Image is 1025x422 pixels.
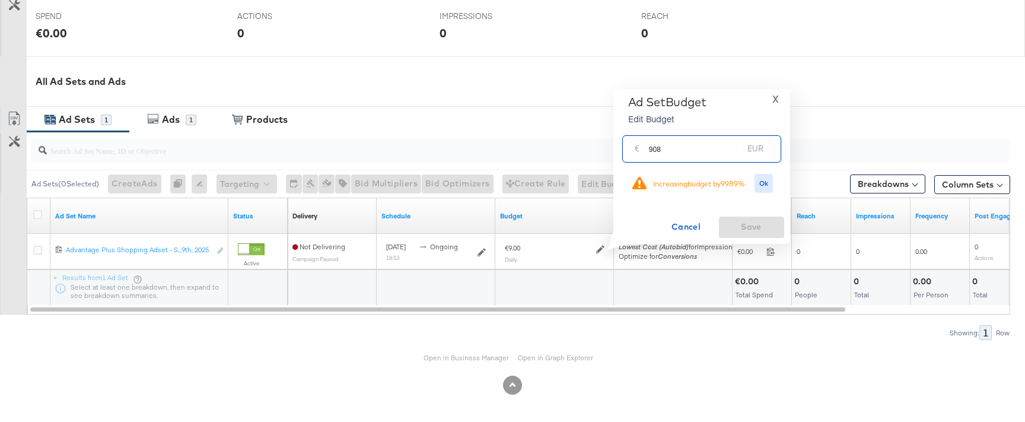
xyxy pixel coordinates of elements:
[238,259,265,267] label: Active
[856,247,860,256] span: 0
[915,247,927,256] span: 0.00
[797,247,800,256] span: 0
[934,175,1010,194] button: Column Sets
[430,242,458,251] span: ongoing
[755,174,773,193] button: Ok
[658,252,697,261] em: Conversions
[500,211,609,221] a: Shows the current budget of Ad Set.
[505,256,517,263] sub: Daily
[246,113,288,126] div: Products
[772,91,779,107] span: X
[972,276,981,287] div: 0
[31,179,99,189] div: Ad Sets ( 0 Selected)
[505,243,520,253] div: €9.00
[170,174,192,193] div: 0
[736,290,773,299] span: Total Spend
[850,174,925,193] button: Breakdowns
[915,211,965,221] a: The average number of times your ad was served to each person.
[55,211,224,221] a: Your Ad Set name.
[619,252,736,261] div: Optimize for
[995,329,1010,337] div: Row
[641,11,730,22] span: REACH
[795,290,817,299] span: People
[737,247,762,256] span: €0.00
[653,179,745,188] div: Increasing budget by 9989 %
[292,242,345,251] span: Not Delivering
[440,11,529,22] span: IMPRESSIONS
[794,276,803,287] div: 0
[768,95,784,104] button: X
[641,24,648,42] div: 0
[658,220,714,234] span: Cancel
[101,115,112,125] div: 1
[292,211,317,221] div: Delivery
[237,11,326,22] span: ACTIONS
[649,131,743,157] input: Enter your budget
[949,329,979,337] div: Showing:
[628,113,706,125] p: Edit Budget
[628,95,706,109] div: Ad Set Budget
[979,325,992,340] div: 1
[913,276,935,287] div: 0.00
[913,290,948,299] span: Per Person
[735,276,762,287] div: €0.00
[759,179,769,188] span: Ok
[630,141,644,162] div: €
[856,211,906,221] a: The number of times your ad was served. On mobile apps an ad is counted as served the first time ...
[424,353,509,362] a: Open in Business Manager
[854,290,869,299] span: Total
[292,211,317,221] a: Reflects the ability of your Ad Set to achieve delivery based on ad states, schedule and budget.
[619,242,689,251] em: Lowest Cost (Autobid)
[233,211,283,221] a: Shows the current state of your Ad Set.
[386,242,406,251] span: [DATE]
[975,254,994,261] sub: Actions
[797,211,846,221] a: The number of people your ad was served to.
[440,24,447,42] div: 0
[292,255,339,262] sub: Campaign Paused
[973,290,988,299] span: Total
[59,113,95,126] div: Ad Sets
[975,242,978,251] span: 0
[619,242,736,251] span: for Impressions
[237,24,244,42] div: 0
[186,115,196,125] div: 1
[743,141,768,162] div: EUR
[66,245,210,255] div: Advantage Plus Shopping Adset - S...9th, 2025
[381,211,491,221] a: Shows when your Ad Set is scheduled to deliver.
[36,11,125,22] span: SPEND
[66,245,210,258] a: Advantage Plus Shopping Adset - S...9th, 2025
[854,276,862,287] div: 0
[386,254,399,261] sub: 18:53
[47,134,921,157] input: Search Ad Set Name, ID or Objective
[36,75,1025,88] div: All Ad Sets and Ads
[162,113,180,126] div: Ads
[518,353,593,362] a: Open in Graph Explorer
[36,24,67,42] div: €0.00
[654,217,719,238] button: Cancel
